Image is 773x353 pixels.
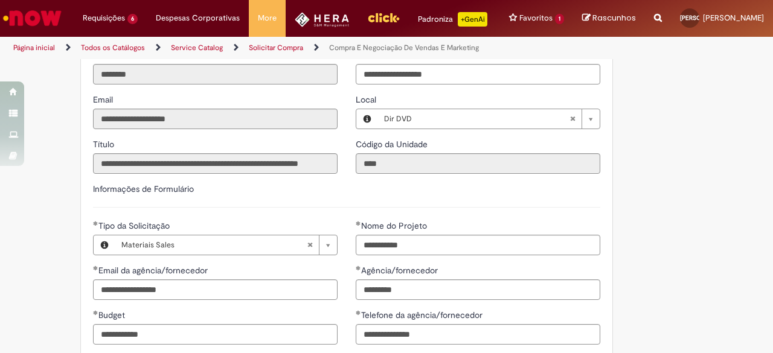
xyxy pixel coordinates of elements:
span: 6 [127,14,138,24]
span: Favoritos [519,12,553,24]
input: Agência/fornecedor [356,279,600,300]
span: Agência/fornecedor [361,265,440,276]
span: Email da agência/fornecedor [98,265,210,276]
span: Obrigatório Preenchido [93,221,98,226]
input: Título [93,153,338,174]
input: Email da agência/fornecedor [93,279,338,300]
img: ServiceNow [1,6,63,30]
input: Budget [93,324,338,345]
input: ID [93,64,338,84]
a: Service Catalog [171,43,223,52]
label: Somente leitura - Código da Unidade [356,138,430,150]
input: Telefone de Contato [356,64,600,84]
a: Dir DVDLimpar campo Local [378,109,600,129]
p: +GenAi [458,12,487,27]
input: Telefone da agência/fornecedor [356,324,600,345]
span: [PERSON_NAME] [680,14,727,22]
a: Rascunhos [582,13,636,24]
label: Informações de Formulário [93,183,194,194]
a: Compra E Negociação De Vendas E Marketing [329,43,479,52]
span: [PERSON_NAME] [703,13,764,23]
span: Obrigatório Preenchido [93,310,98,315]
span: Obrigatório Preenchido [356,310,361,315]
a: Página inicial [13,43,55,52]
span: Nome do Projeto [361,220,429,231]
ul: Trilhas de página [9,37,506,59]
a: Materiais SalesLimpar campo Tipo da Solicitação [115,235,337,255]
span: Dir DVD [384,109,569,129]
abbr: Limpar campo Local [563,109,582,129]
span: More [258,12,277,24]
label: Somente leitura - Título [93,138,117,150]
span: Budget [98,310,127,320]
input: Nome do Projeto [356,235,600,255]
span: Somente leitura - Email [93,94,115,105]
span: Telefone da agência/fornecedor [361,310,485,320]
button: Local, Visualizar este registro Dir DVD [356,109,378,129]
label: Somente leitura - Email [93,94,115,106]
span: Local [356,94,379,105]
abbr: Limpar campo Tipo da Solicitação [301,235,319,255]
span: Materiais Sales [121,235,307,255]
img: HeraLogo.png [295,12,350,27]
input: Código da Unidade [356,153,600,174]
span: Somente leitura - Título [93,139,117,150]
span: Obrigatório Preenchido [356,266,361,270]
span: Requisições [83,12,125,24]
img: click_logo_yellow_360x200.png [367,8,400,27]
a: Solicitar Compra [249,43,303,52]
span: Tipo da Solicitação [98,220,172,231]
span: Rascunhos [592,12,636,24]
span: 1 [555,14,564,24]
div: Padroniza [418,12,487,27]
span: Somente leitura - Código da Unidade [356,139,430,150]
span: Obrigatório Preenchido [356,221,361,226]
button: Tipo da Solicitação, Visualizar este registro Materiais Sales [94,235,115,255]
input: Email [93,109,338,129]
span: Obrigatório Preenchido [93,266,98,270]
a: Todos os Catálogos [81,43,145,52]
span: Despesas Corporativas [156,12,240,24]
